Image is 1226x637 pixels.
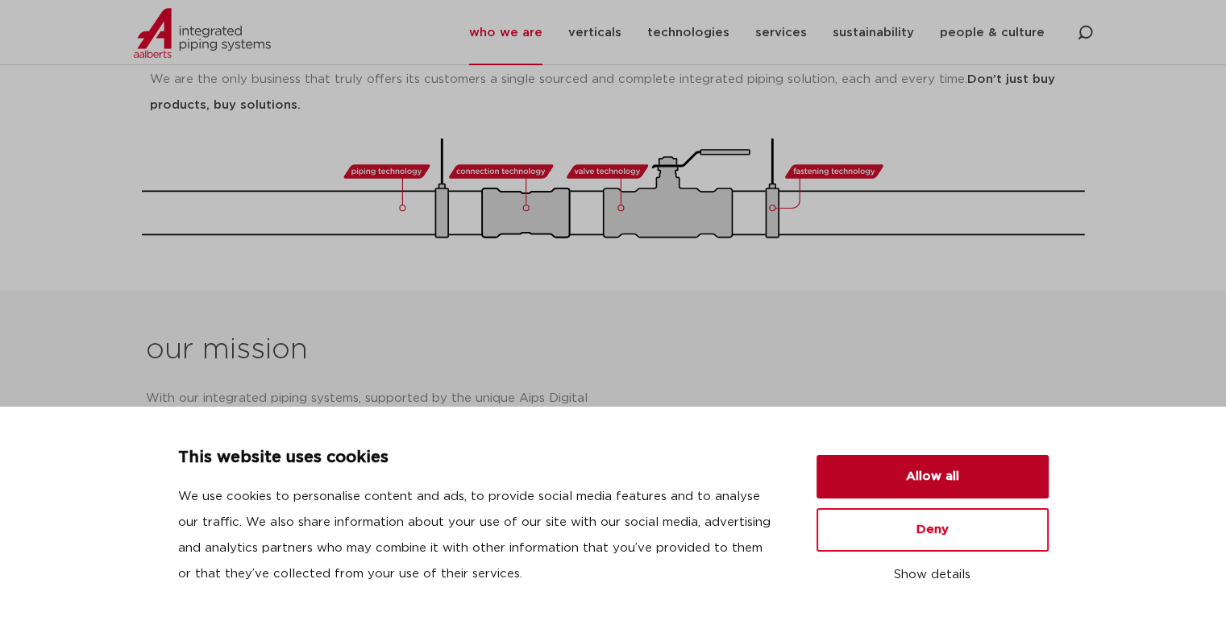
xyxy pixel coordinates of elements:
[817,508,1049,552] button: Deny
[178,445,778,471] p: This website uses cookies
[150,67,1077,118] p: We are the only business that truly offers its customers a single sourced and complete integrated...
[146,386,595,515] p: With our integrated piping systems, supported by the unique Aips Digital Design Service, we ensur...
[146,331,619,370] h2: our mission
[817,455,1049,498] button: Allow all
[817,561,1049,589] button: Show details
[178,484,778,587] p: We use cookies to personalise content and ads, to provide social media features and to analyse ou...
